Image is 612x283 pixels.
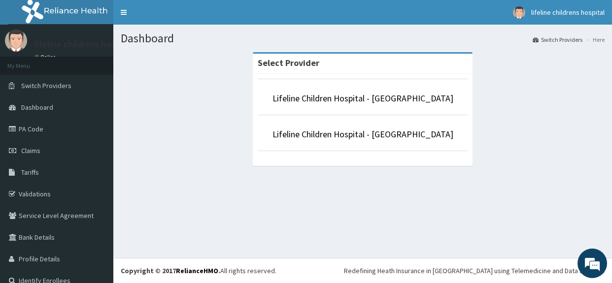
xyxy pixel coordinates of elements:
a: Lifeline Children Hospital - [GEOGRAPHIC_DATA] [272,128,453,140]
span: Tariffs [21,168,39,177]
li: Here [583,35,605,44]
a: RelianceHMO [176,266,218,275]
strong: Copyright © 2017 . [121,266,220,275]
a: Online [34,54,58,61]
a: Lifeline Children Hospital - [GEOGRAPHIC_DATA] [272,93,453,104]
img: User Image [5,30,27,52]
span: Dashboard [21,103,53,112]
footer: All rights reserved. [113,258,612,283]
a: Switch Providers [533,35,582,44]
span: Claims [21,146,40,155]
div: Redefining Heath Insurance in [GEOGRAPHIC_DATA] using Telemedicine and Data Science! [344,266,605,276]
p: lifeline childrens hospital [34,40,133,49]
h1: Dashboard [121,32,605,45]
strong: Select Provider [258,57,319,68]
span: lifeline childrens hospital [531,8,605,17]
img: User Image [513,6,525,19]
span: Switch Providers [21,81,71,90]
